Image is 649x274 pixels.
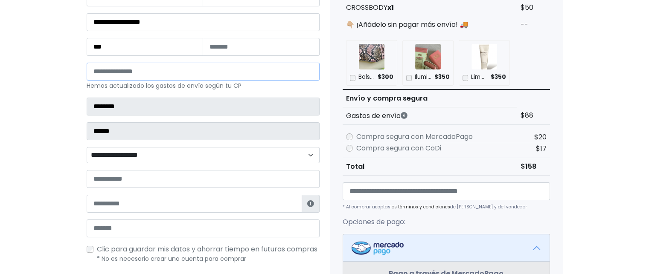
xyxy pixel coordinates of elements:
span: $300 [378,73,393,81]
span: $350 [491,73,506,81]
p: Opciones de pago: [343,217,550,227]
td: -- [517,16,550,33]
td: $88 [517,107,550,124]
p: Limpiador facial que elimina el maquillaje y las impurezas [471,73,488,81]
span: Clic para guardar mis datos y ahorrar tiempo en futuras compras [97,244,317,254]
img: Bolso eliette [359,44,384,69]
p: Bolso eliette [358,73,375,81]
img: Mercadopago Logo [352,241,404,255]
td: $158 [517,158,550,175]
i: Los gastos de envío dependen de códigos postales. ¡Te puedes llevar más productos en un solo envío ! [401,112,407,119]
p: * Al comprar aceptas de [PERSON_NAME] y del vendedor [343,204,550,210]
span: $20 [534,132,547,142]
strong: x1 [387,3,394,12]
span: $350 [434,73,450,81]
img: Iluminador [415,44,441,69]
th: Total [343,158,517,175]
label: Compra segura con CoDi [356,143,441,153]
a: los términos y condiciones [390,204,450,210]
p: Iluminador [414,73,431,81]
img: Limpiador facial que elimina el maquillaje y las impurezas [471,44,497,69]
label: Compra segura con MercadoPago [356,132,473,142]
td: 👇🏼 ¡Añádelo sin pagar más envío! 🚚 [343,16,517,33]
small: Hemos actualizado los gastos de envío según tu CP [87,81,242,90]
i: Estafeta lo usará para ponerse en contacto en caso de tener algún problema con el envío [307,200,314,207]
th: Envío y compra segura [343,89,517,107]
p: * No es necesario crear una cuenta para comprar [97,254,320,263]
span: $17 [536,144,547,153]
th: Gastos de envío [343,107,517,124]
